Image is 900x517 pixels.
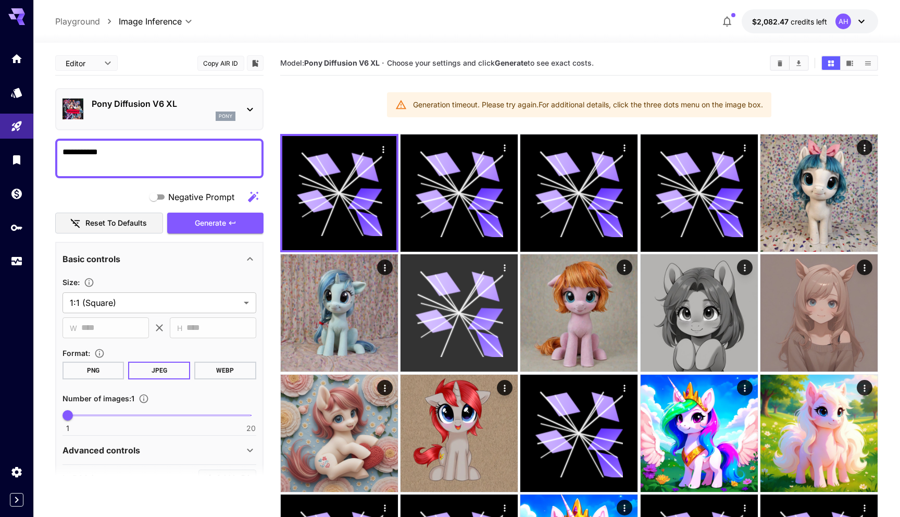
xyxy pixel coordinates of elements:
[822,56,840,70] button: Show images in grid view
[770,55,809,71] div: Clear ImagesDownload All
[10,255,23,268] div: Usage
[63,278,80,287] span: Size :
[63,247,256,272] div: Basic controls
[641,375,758,492] img: 2Q==
[760,254,878,372] img: 9k=
[219,113,232,120] p: pony
[377,500,393,515] div: Actions
[90,348,109,359] button: Choose the file format for the output image.
[413,95,763,114] div: Generation timeout. Please try again. For additional details, click the three dots menu on the im...
[377,380,393,396] div: Actions
[387,58,594,67] span: Choose your settings and click to see exact costs.
[752,16,827,27] div: $2,082.47336
[520,254,637,372] img: Z
[617,260,633,275] div: Actions
[177,322,182,334] span: H
[771,56,789,70] button: Clear Images
[737,380,753,396] div: Actions
[737,500,753,515] div: Actions
[119,15,182,28] span: Image Inference
[167,213,263,234] button: Generate
[63,362,124,379] button: PNG
[10,153,23,166] div: Library
[10,493,23,507] button: Expand sidebar
[760,134,878,252] img: 2Q==
[66,58,98,69] span: Editor
[737,140,753,155] div: Actions
[10,187,23,200] div: Wallet
[790,56,808,70] button: Download All
[63,349,90,358] span: Format :
[10,120,23,133] div: Playground
[55,213,164,234] button: Reset to defaults
[197,56,244,71] button: Copy AIR ID
[641,254,758,372] img: 2Q==
[63,394,134,403] span: Number of images : 1
[497,500,512,515] div: Actions
[752,17,791,26] span: $2,082.47
[382,57,384,69] p: ·
[497,380,512,396] div: Actions
[857,380,872,396] div: Actions
[80,277,98,288] button: Adjust the dimensions of the generated image by specifying its width and height in pixels, or sel...
[92,97,235,110] p: Pony Diffusion V6 XL
[10,221,23,234] div: API Keys
[281,375,398,492] img: Z
[304,58,380,67] b: Pony Diffusion V6 XL
[10,465,23,478] div: Settings
[168,191,234,203] span: Negative Prompt
[835,14,851,29] div: AH
[737,260,753,275] div: Actions
[63,93,256,125] div: Pony Diffusion V6 XLpony
[401,375,518,492] img: 9k=
[857,260,872,275] div: Actions
[10,86,23,99] div: Models
[55,15,100,28] a: Playground
[859,56,877,70] button: Show images in list view
[617,380,633,396] div: Actions
[134,393,153,404] button: Specify how many images to generate in a single request. Each image generation will be charged se...
[63,444,140,457] p: Advanced controls
[742,9,878,33] button: $2,082.47336AH
[55,15,119,28] nav: breadcrumb
[70,322,77,334] span: W
[63,438,256,463] div: Advanced controls
[841,56,859,70] button: Show images in video view
[70,297,240,309] span: 1:1 (Square)
[66,423,69,434] span: 1
[376,141,391,157] div: Actions
[617,500,633,515] div: Actions
[128,362,190,379] button: JPEG
[495,58,528,67] b: Generate
[246,423,256,434] span: 20
[195,217,226,230] span: Generate
[10,52,23,65] div: Home
[791,17,827,26] span: credits left
[497,260,512,275] div: Actions
[497,140,512,155] div: Actions
[821,55,878,71] div: Show images in grid viewShow images in video viewShow images in list view
[280,58,380,67] span: Model:
[251,57,260,69] button: Add to library
[281,254,398,372] img: Z
[63,253,120,265] p: Basic controls
[377,260,393,275] div: Actions
[857,140,872,155] div: Actions
[857,500,872,515] div: Actions
[617,140,633,155] div: Actions
[194,362,256,379] button: WEBP
[760,375,878,492] img: 2Q==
